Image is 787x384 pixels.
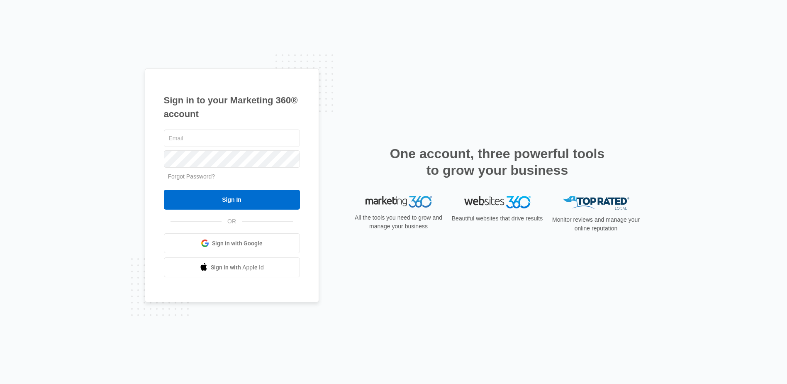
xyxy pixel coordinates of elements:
[164,93,300,121] h1: Sign in to your Marketing 360® account
[387,145,607,179] h2: One account, three powerful tools to grow your business
[365,196,432,208] img: Marketing 360
[164,130,300,147] input: Email
[563,196,629,210] img: Top Rated Local
[464,196,531,208] img: Websites 360
[550,215,643,233] p: Monitor reviews and manage your online reputation
[164,233,300,253] a: Sign in with Google
[168,173,215,180] a: Forgot Password?
[164,190,300,210] input: Sign In
[211,263,264,272] span: Sign in with Apple Id
[164,257,300,277] a: Sign in with Apple Id
[212,239,263,248] span: Sign in with Google
[451,214,544,223] p: Beautiful websites that drive results
[352,213,445,231] p: All the tools you need to grow and manage your business
[222,217,242,226] span: OR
